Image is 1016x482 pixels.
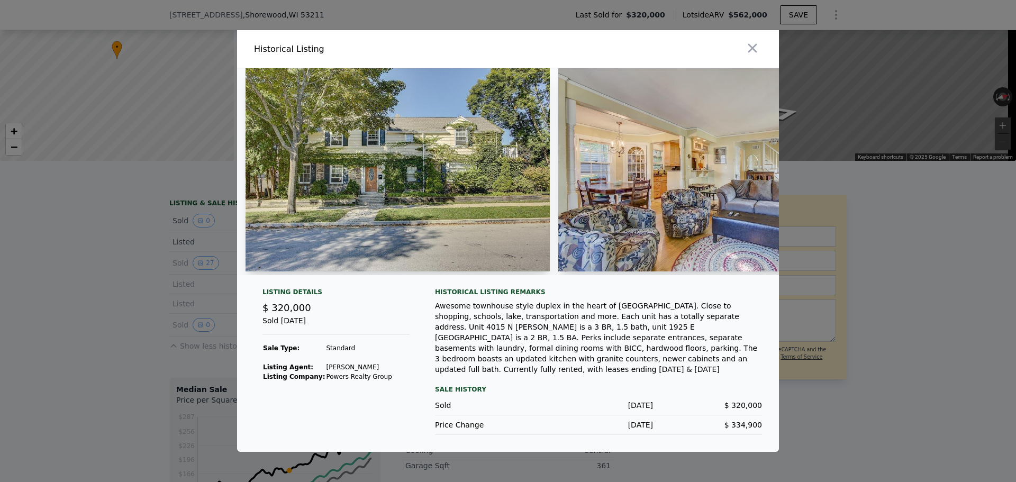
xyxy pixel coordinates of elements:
div: [DATE] [544,420,653,430]
strong: Listing Company: [263,373,325,380]
td: [PERSON_NAME] [325,362,392,372]
div: Listing Details [262,288,410,301]
div: Price Change [435,420,544,430]
span: $ 334,900 [724,421,762,429]
div: Awesome townhouse style duplex in the heart of [GEOGRAPHIC_DATA]. Close to shopping, schools, lak... [435,301,762,375]
td: Standard [325,343,392,353]
strong: Listing Agent: [263,363,313,371]
img: Property Img [246,68,550,271]
div: Sale History [435,383,762,396]
div: Historical Listing remarks [435,288,762,296]
div: [DATE] [544,400,653,411]
span: $ 320,000 [262,302,311,313]
img: Property Img [558,68,863,271]
span: $ 320,000 [724,401,762,410]
div: Historical Listing [254,43,504,56]
td: Powers Realty Group [325,372,392,381]
strong: Sale Type: [263,344,300,352]
div: Sold [435,400,544,411]
div: Sold [DATE] [262,315,410,335]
